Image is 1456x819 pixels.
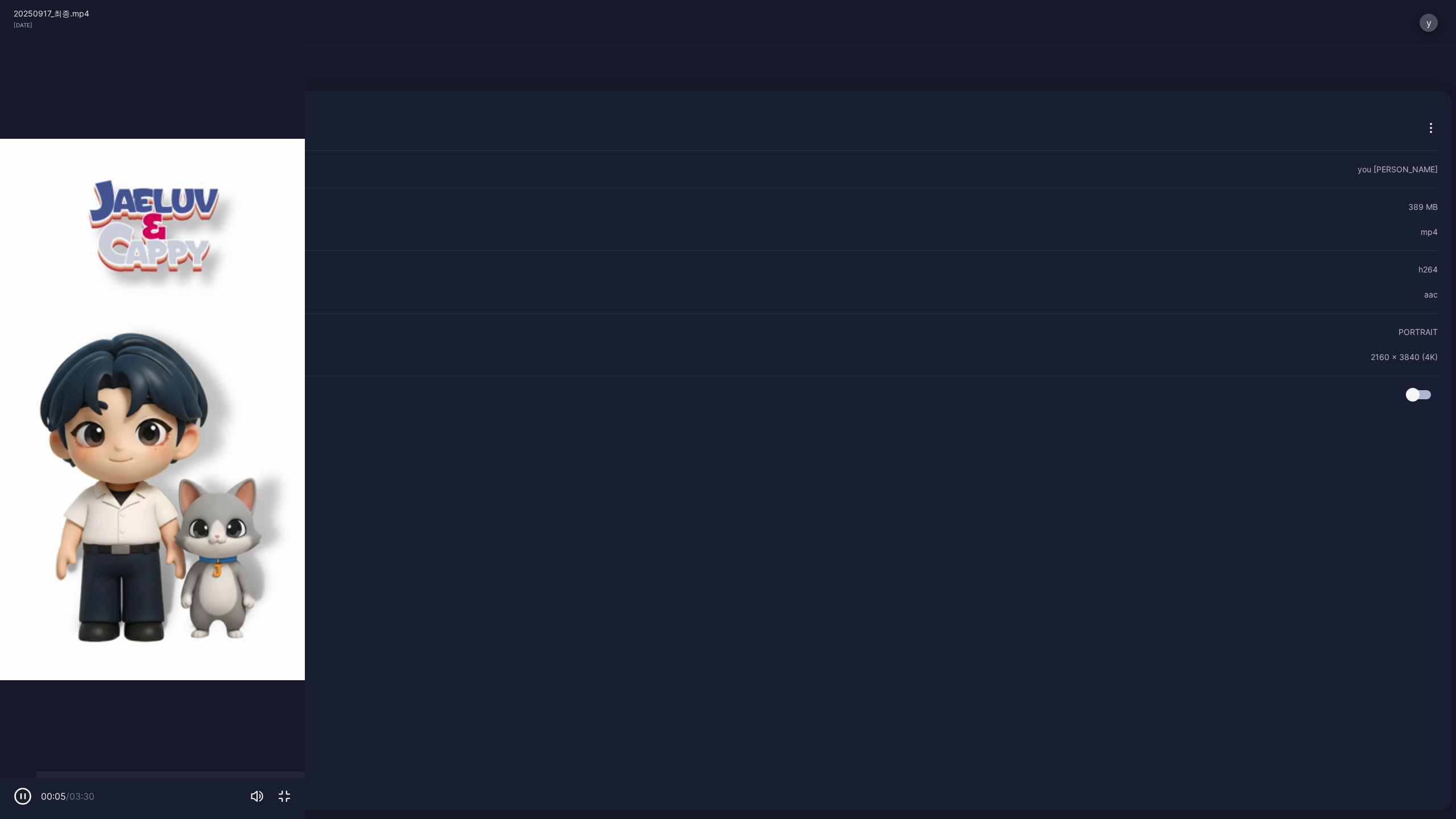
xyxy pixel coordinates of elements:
div: PORTRAIT [1399,325,1438,339]
div: you [PERSON_NAME] [1358,163,1438,176]
div: aac [1424,288,1438,301]
button: y [1420,14,1438,32]
div: 389 MB [1408,200,1438,214]
div: mp4 [1421,225,1438,239]
div: 2160 x 3840 (4K) [1371,350,1438,364]
div: h264 [1418,263,1438,276]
